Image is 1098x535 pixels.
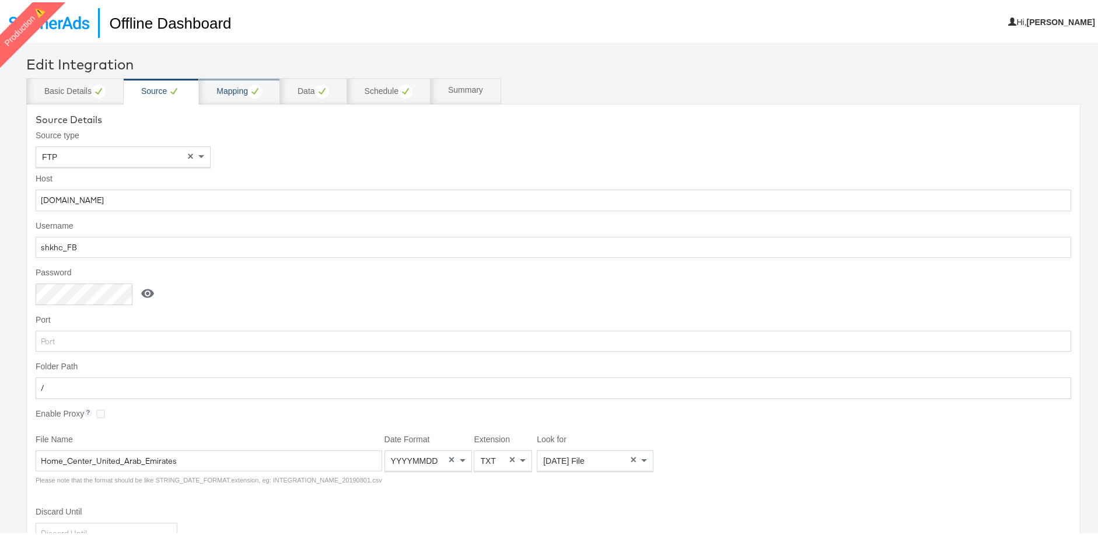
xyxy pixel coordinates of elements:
div: Source [141,82,181,96]
div: Summary [448,82,483,94]
span: Clear value [186,145,195,165]
label: Extension [474,432,532,443]
span: FTP [42,150,57,159]
div: Please note that the format should be like STRING_DATE_FORMAT.extension, eg: INTEGRATION_NAME_201... [36,474,382,483]
span: × [187,149,194,159]
span: YYYYMMDD [391,454,438,463]
span: [DATE] File [543,454,585,463]
input: Username [36,235,1071,256]
input: Port [36,328,1071,350]
div: Data [298,82,329,96]
span: Clear value [447,449,457,468]
label: Date Format [384,432,472,443]
label: Port [36,312,1071,324]
label: Enable Proxy [36,406,92,418]
label: Password [36,265,132,277]
span: × [449,452,455,463]
span: Clear value [507,449,517,468]
div: Basic Details [44,82,106,96]
div: Edit Integration [26,52,1080,72]
label: Discard Until [36,504,177,516]
input: File Name [36,448,382,470]
label: Folder Path [36,359,1071,370]
label: Source type [36,128,1071,139]
span: TXT [480,454,495,463]
div: Schedule [365,82,412,96]
div: Source Details [36,111,1071,124]
input: Folder Path [36,375,1071,397]
h1: Offline Dashboard [98,6,231,36]
label: Username [36,218,1071,230]
span: × [509,452,516,463]
label: Host [36,171,1071,183]
span: Clear value [628,449,638,468]
div: Mapping [216,82,262,96]
b: [PERSON_NAME] [1027,15,1095,25]
img: StitcherAds [9,14,89,27]
label: File Name [36,432,382,443]
label: Look for [537,432,653,443]
input: Host [36,187,1071,209]
span: × [630,452,637,463]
